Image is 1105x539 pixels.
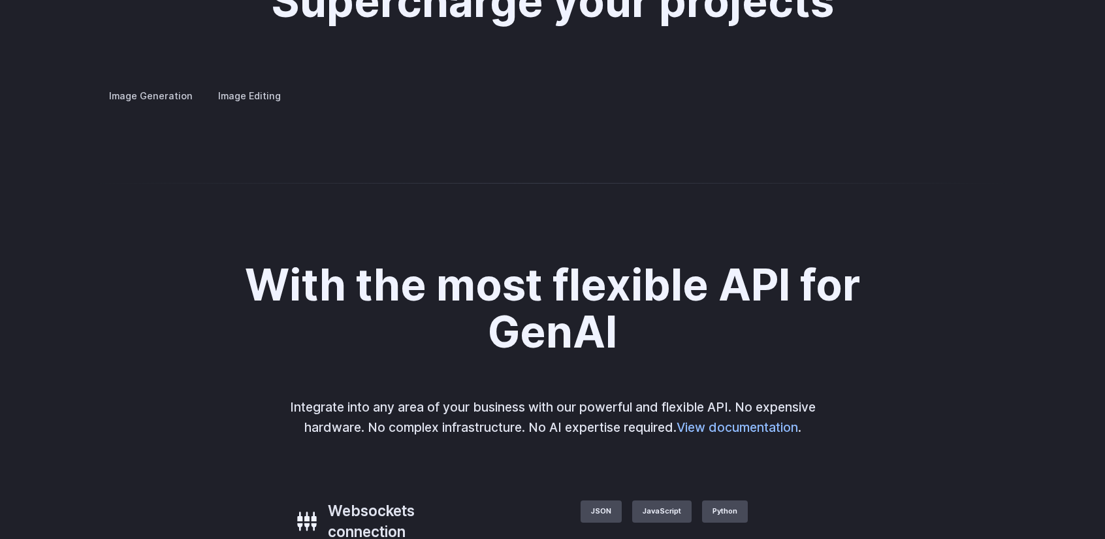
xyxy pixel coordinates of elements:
[702,500,748,523] label: Python
[189,261,916,355] h2: With the most flexible API for GenAI
[677,419,798,435] a: View documentation
[281,397,824,437] p: Integrate into any area of your business with our powerful and flexible API. No expensive hardwar...
[632,500,692,523] label: JavaScript
[98,84,204,107] label: Image Generation
[581,500,622,523] label: JSON
[207,84,292,107] label: Image Editing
